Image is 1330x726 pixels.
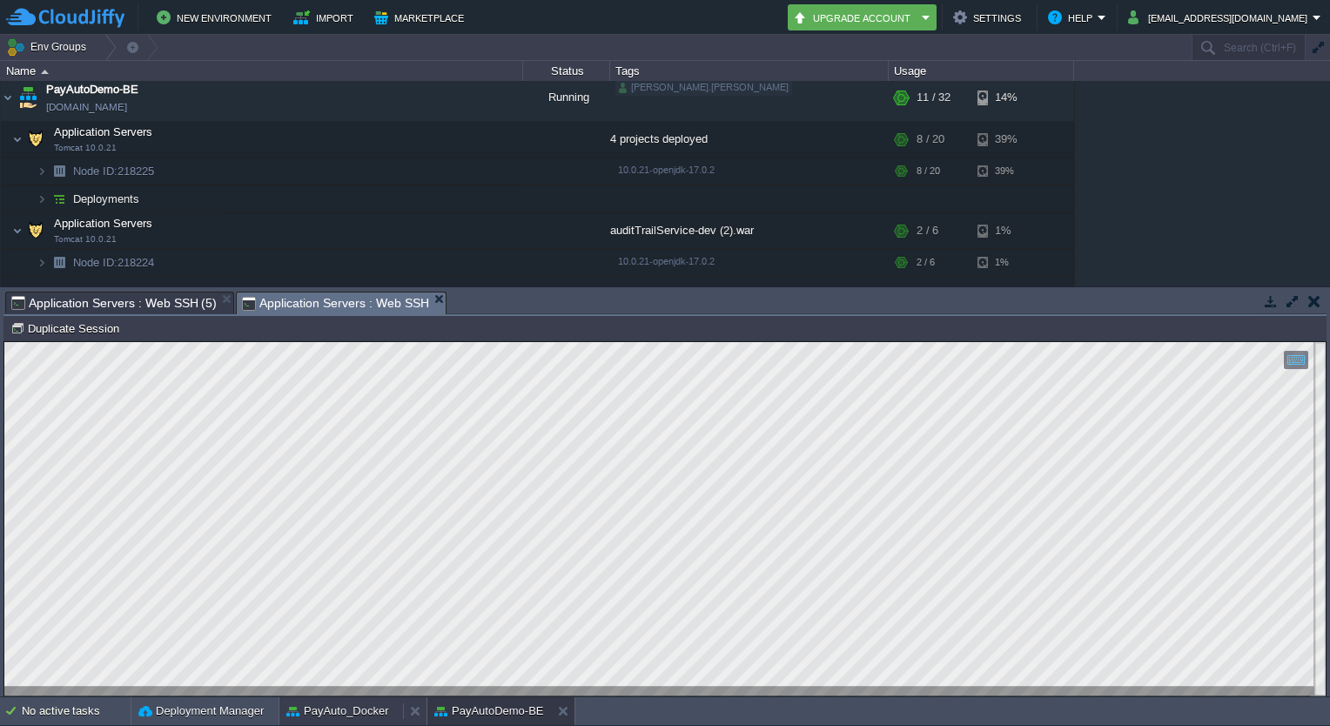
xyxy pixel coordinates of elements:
div: Name [2,61,522,81]
div: 8 / 20 [917,158,940,185]
span: Node ID: [73,165,118,178]
span: Application Servers : Web SSH (5) [11,292,217,313]
img: AMDAwAAAACH5BAEAAAAALAAAAAABAAEAAAICRAEAOw== [37,277,47,304]
span: Tomcat 10.0.21 [54,143,117,153]
div: 2 / 6 [917,249,935,276]
a: PayAutoDemo-BE [46,81,138,98]
span: 10.0.21-openjdk-17.0.2 [618,256,715,266]
img: CloudJiffy [6,7,124,29]
img: AMDAwAAAACH5BAEAAAAALAAAAAABAAEAAAICRAEAOw== [47,185,71,212]
span: Application Servers [52,216,155,231]
img: AMDAwAAAACH5BAEAAAAALAAAAAABAAEAAAICRAEAOw== [24,122,48,157]
div: [PERSON_NAME].[PERSON_NAME] [615,80,792,96]
div: 39% [977,158,1034,185]
img: AMDAwAAAACH5BAEAAAAALAAAAAABAAEAAAICRAEAOw== [16,74,40,121]
img: AMDAwAAAACH5BAEAAAAALAAAAAABAAEAAAICRAEAOw== [24,213,48,248]
img: AMDAwAAAACH5BAEAAAAALAAAAAABAAEAAAICRAEAOw== [47,249,71,276]
button: Upgrade Account [793,7,917,28]
span: Tomcat 10.0.21 [54,234,117,245]
div: Running [523,74,610,121]
div: 14% [977,74,1034,121]
div: auditTrailService-dev (2).war [610,213,889,248]
img: AMDAwAAAACH5BAEAAAAALAAAAAABAAEAAAICRAEAOw== [12,213,23,248]
div: 11 / 32 [917,74,950,121]
button: Settings [953,7,1026,28]
a: [DOMAIN_NAME] [46,98,127,116]
span: 218225 [71,164,157,178]
span: 10.0.21-openjdk-17.0.2 [618,165,715,175]
a: Application ServersTomcat 10.0.21 [52,217,155,230]
a: Application ServersTomcat 10.0.21 [52,125,155,138]
div: Status [524,61,609,81]
button: Duplicate Session [10,320,124,336]
img: AMDAwAAAACH5BAEAAAAALAAAAAABAAEAAAICRAEAOw== [37,185,47,212]
div: 39% [977,122,1034,157]
button: Env Groups [6,35,92,59]
div: 1% [977,213,1034,248]
img: AMDAwAAAACH5BAEAAAAALAAAAAABAAEAAAICRAEAOw== [12,122,23,157]
button: PayAutoDemo-BE [434,702,544,720]
a: Node ID:218224 [71,255,157,270]
span: 218224 [71,255,157,270]
img: AMDAwAAAACH5BAEAAAAALAAAAAABAAEAAAICRAEAOw== [37,158,47,185]
img: AMDAwAAAACH5BAEAAAAALAAAAAABAAEAAAICRAEAOw== [41,70,49,74]
div: No active tasks [22,697,131,725]
img: AMDAwAAAACH5BAEAAAAALAAAAAABAAEAAAICRAEAOw== [1,74,15,121]
a: Deployments [71,283,142,298]
button: New Environment [157,7,277,28]
button: Help [1048,7,1098,28]
div: 8 / 20 [917,122,944,157]
button: Deployment Manager [138,702,264,720]
button: Marketplace [374,7,469,28]
button: [EMAIL_ADDRESS][DOMAIN_NAME] [1128,7,1313,28]
span: Application Servers [52,124,155,139]
img: AMDAwAAAACH5BAEAAAAALAAAAAABAAEAAAICRAEAOw== [47,158,71,185]
div: 1% [977,249,1034,276]
img: AMDAwAAAACH5BAEAAAAALAAAAAABAAEAAAICRAEAOw== [37,249,47,276]
button: PayAuto_Docker [286,702,389,720]
div: Tags [611,61,888,81]
span: Node ID: [73,256,118,269]
div: 4 projects deployed [610,122,889,157]
a: Node ID:218225 [71,164,157,178]
button: Import [293,7,359,28]
span: Application Servers : Web SSH [242,292,429,314]
div: Usage [890,61,1073,81]
div: 2 / 6 [917,213,938,248]
a: Deployments [71,192,142,206]
img: AMDAwAAAACH5BAEAAAAALAAAAAABAAEAAAICRAEAOw== [47,277,71,304]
